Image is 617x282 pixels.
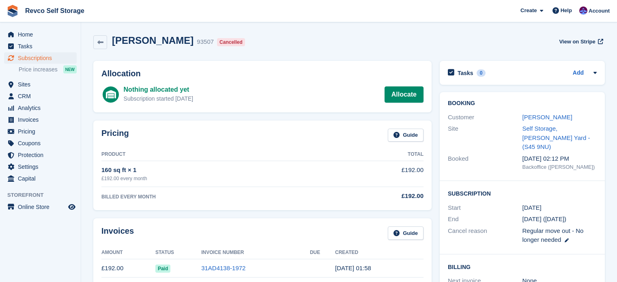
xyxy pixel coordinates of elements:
[579,6,587,15] img: Lianne Revell
[458,69,473,77] h2: Tasks
[101,148,331,161] th: Product
[522,114,572,121] a: [PERSON_NAME]
[101,129,129,142] h2: Pricing
[4,173,77,184] a: menu
[522,203,542,213] time: 2025-08-01 00:00:00 UTC
[18,79,67,90] span: Sites
[101,246,155,259] th: Amount
[18,173,67,184] span: Capital
[18,138,67,149] span: Coupons
[18,149,67,161] span: Protection
[124,85,193,95] div: Nothing allocated yet
[4,29,77,40] a: menu
[331,161,424,187] td: £192.00
[18,52,67,64] span: Subscriptions
[4,41,77,52] a: menu
[559,38,595,46] span: View on Stripe
[6,5,19,17] img: stora-icon-8386f47178a22dfd0bd8f6a31ec36ba5ce8667c1dd55bd0f319d3a0aa187defe.svg
[388,226,424,240] a: Guide
[112,35,193,46] h2: [PERSON_NAME]
[573,69,584,78] a: Add
[388,129,424,142] a: Guide
[556,35,605,48] a: View on Stripe
[4,79,77,90] a: menu
[155,246,201,259] th: Status
[4,102,77,114] a: menu
[448,226,522,245] div: Cancel reason
[4,126,77,137] a: menu
[101,226,134,240] h2: Invoices
[331,192,424,201] div: £192.00
[18,29,67,40] span: Home
[101,193,331,200] div: BILLED EVERY MONTH
[522,163,597,171] div: Backoffice ([PERSON_NAME])
[448,154,522,171] div: Booked
[19,65,77,74] a: Price increases NEW
[477,69,486,77] div: 0
[101,259,155,278] td: £192.00
[522,215,567,222] span: [DATE] ([DATE])
[18,161,67,172] span: Settings
[4,138,77,149] a: menu
[448,124,522,152] div: Site
[18,201,67,213] span: Online Store
[522,227,584,243] span: Regular move out - No longer needed
[67,202,77,212] a: Preview store
[4,149,77,161] a: menu
[201,265,245,271] a: 31AD4138-1972
[310,246,335,259] th: Due
[124,95,193,103] div: Subscription started [DATE]
[448,113,522,122] div: Customer
[18,114,67,125] span: Invoices
[335,265,371,271] time: 2025-09-01 00:58:05 UTC
[385,86,424,103] a: Allocate
[4,90,77,102] a: menu
[448,203,522,213] div: Start
[18,102,67,114] span: Analytics
[448,263,597,271] h2: Billing
[18,41,67,52] span: Tasks
[197,37,214,47] div: 93507
[4,114,77,125] a: menu
[448,189,597,197] h2: Subscription
[520,6,537,15] span: Create
[18,126,67,137] span: Pricing
[448,215,522,224] div: End
[18,90,67,102] span: CRM
[522,125,590,150] a: Self Storage, [PERSON_NAME] Yard - (S45 9NU)
[19,66,58,73] span: Price increases
[201,246,310,259] th: Invoice Number
[589,7,610,15] span: Account
[4,201,77,213] a: menu
[101,175,331,182] div: £192.00 every month
[155,265,170,273] span: Paid
[4,161,77,172] a: menu
[331,148,424,161] th: Total
[522,154,597,164] div: [DATE] 02:12 PM
[4,52,77,64] a: menu
[561,6,572,15] span: Help
[101,69,424,78] h2: Allocation
[335,246,424,259] th: Created
[7,191,81,199] span: Storefront
[217,38,245,46] div: Cancelled
[22,4,88,17] a: Revco Self Storage
[101,166,331,175] div: 160 sq ft × 1
[448,100,597,107] h2: Booking
[63,65,77,73] div: NEW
